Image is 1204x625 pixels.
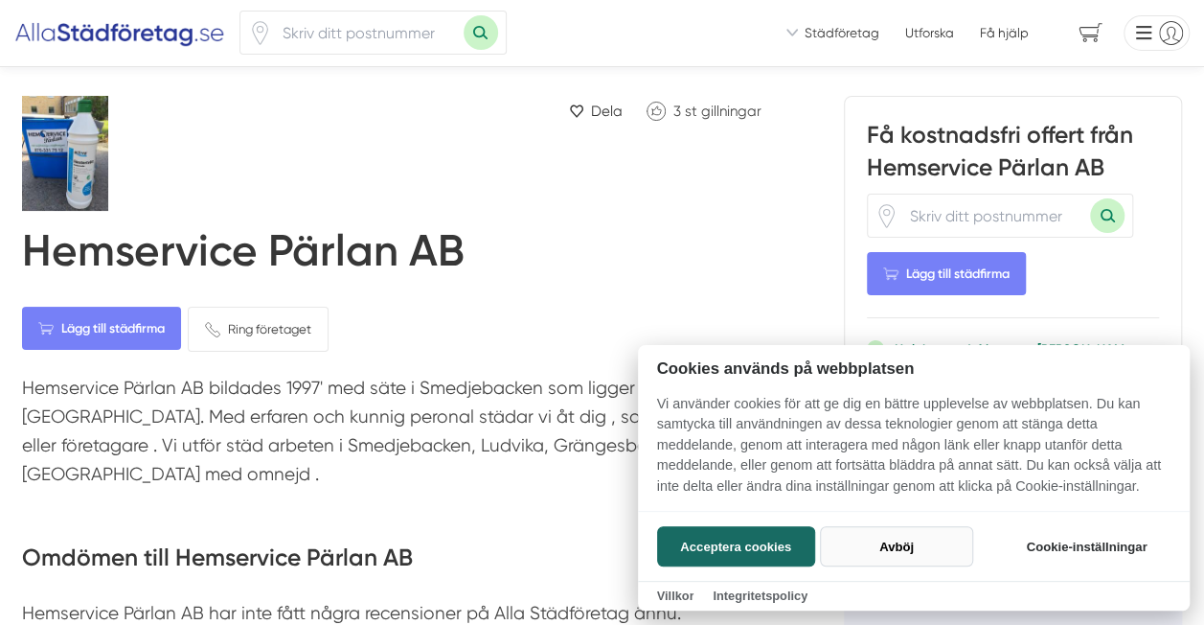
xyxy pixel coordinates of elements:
[657,589,694,603] a: Villkor
[713,589,807,603] a: Integritetspolicy
[657,526,815,567] button: Acceptera cookies
[638,394,1190,511] p: Vi använder cookies för att ge dig en bättre upplevelse av webbplatsen. Du kan samtycka till anvä...
[1003,526,1170,567] button: Cookie-inställningar
[638,359,1190,378] h2: Cookies används på webbplatsen
[820,526,972,567] button: Avböj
